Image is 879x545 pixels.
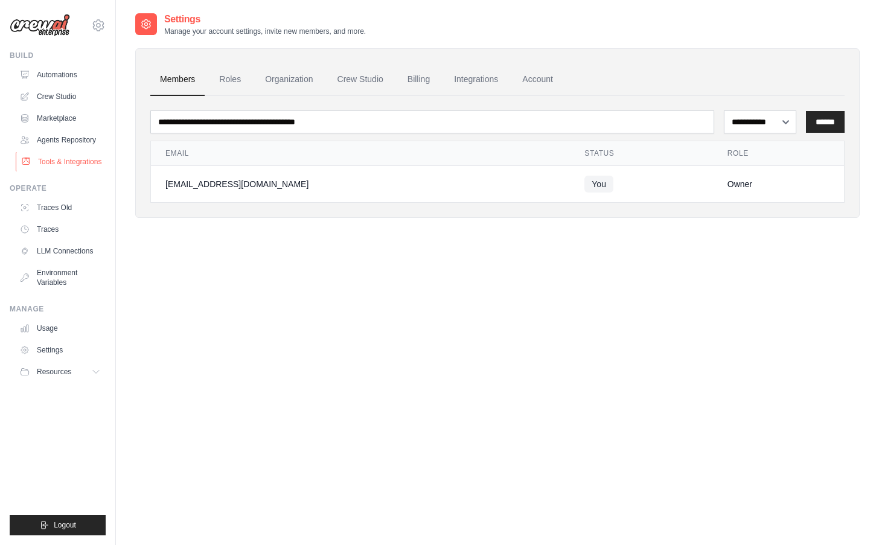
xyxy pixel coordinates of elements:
[165,178,555,190] div: [EMAIL_ADDRESS][DOMAIN_NAME]
[10,51,106,60] div: Build
[14,263,106,292] a: Environment Variables
[328,63,393,96] a: Crew Studio
[14,109,106,128] a: Marketplace
[14,87,106,106] a: Crew Studio
[570,141,712,166] th: Status
[10,304,106,314] div: Manage
[444,63,508,96] a: Integrations
[14,319,106,338] a: Usage
[14,130,106,150] a: Agents Repository
[150,63,205,96] a: Members
[54,520,76,530] span: Logout
[10,515,106,535] button: Logout
[713,141,844,166] th: Role
[513,63,563,96] a: Account
[37,367,71,377] span: Resources
[164,27,366,36] p: Manage your account settings, invite new members, and more.
[398,63,439,96] a: Billing
[14,362,106,381] button: Resources
[584,176,613,193] span: You
[10,183,106,193] div: Operate
[255,63,322,96] a: Organization
[10,14,70,37] img: Logo
[151,141,570,166] th: Email
[727,178,829,190] div: Owner
[14,241,106,261] a: LLM Connections
[16,152,107,171] a: Tools & Integrations
[14,198,106,217] a: Traces Old
[14,340,106,360] a: Settings
[209,63,251,96] a: Roles
[14,65,106,84] a: Automations
[164,12,366,27] h2: Settings
[14,220,106,239] a: Traces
